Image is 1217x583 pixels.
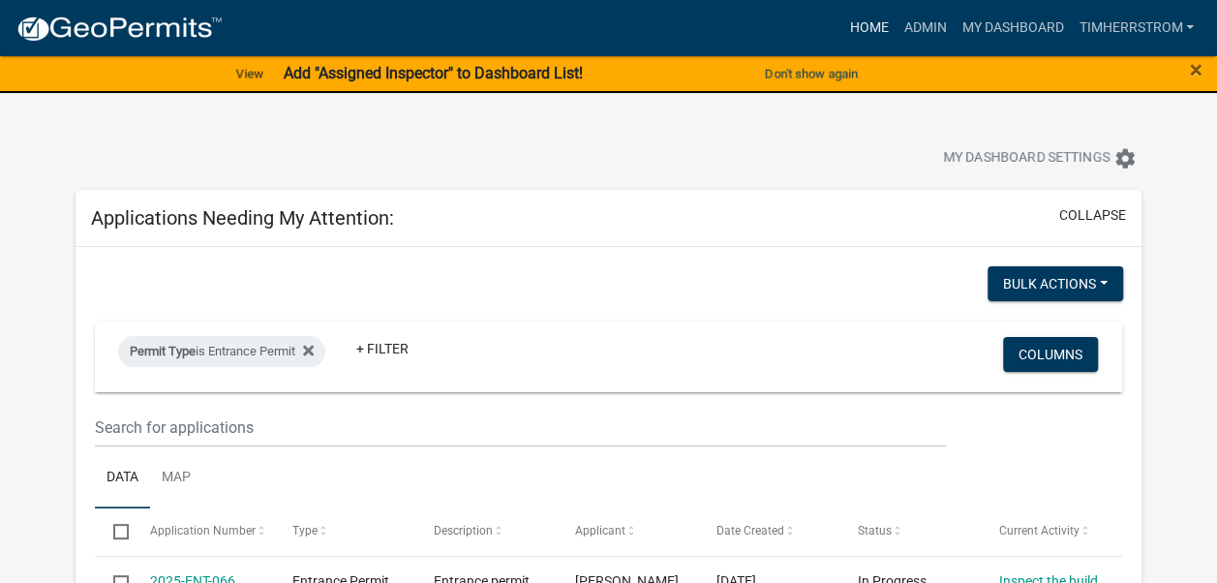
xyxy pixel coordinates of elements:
a: Home [841,10,896,46]
button: Columns [1003,337,1098,372]
span: × [1190,56,1202,83]
datatable-header-cell: Status [839,508,981,555]
span: My Dashboard Settings [943,147,1110,170]
h5: Applications Needing My Attention: [91,206,394,230]
div: is Entrance Permit [118,336,325,367]
span: Type [292,524,318,537]
button: Don't show again [757,58,866,90]
a: Map [150,447,202,509]
input: Search for applications [95,408,946,447]
button: My Dashboard Settingssettings [928,139,1152,177]
span: Date Created [716,524,784,537]
button: Bulk Actions [988,266,1123,301]
a: + Filter [341,331,424,366]
button: collapse [1059,205,1126,226]
i: settings [1113,147,1137,170]
datatable-header-cell: Type [273,508,414,555]
button: Close [1190,58,1202,81]
datatable-header-cell: Date Created [698,508,839,555]
span: Current Activity [999,524,1080,537]
span: Status [858,524,892,537]
a: View [228,58,271,90]
datatable-header-cell: Current Activity [981,508,1122,555]
datatable-header-cell: Application Number [132,508,273,555]
strong: Add "Assigned Inspector" to Dashboard List! [283,64,582,82]
a: Data [95,447,150,509]
a: My Dashboard [954,10,1071,46]
span: Description [434,524,493,537]
a: TimHerrstrom [1071,10,1202,46]
span: Applicant [575,524,625,537]
datatable-header-cell: Select [95,508,132,555]
span: Application Number [150,524,256,537]
datatable-header-cell: Applicant [557,508,698,555]
datatable-header-cell: Description [414,508,556,555]
a: Admin [896,10,954,46]
span: Permit Type [130,344,196,358]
